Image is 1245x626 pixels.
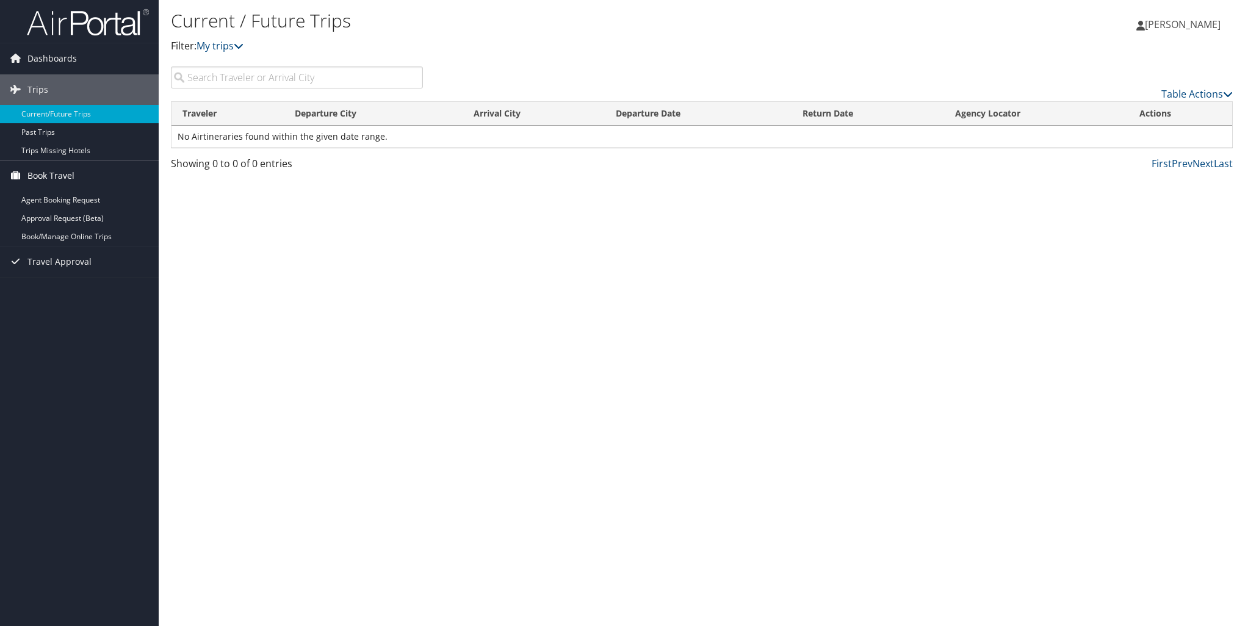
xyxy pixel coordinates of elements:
input: Search Traveler or Arrival City [171,67,423,88]
a: Table Actions [1161,87,1233,101]
span: [PERSON_NAME] [1145,18,1221,31]
img: airportal-logo.png [27,8,149,37]
th: Agency Locator: activate to sort column ascending [944,102,1128,126]
a: [PERSON_NAME] [1136,6,1233,43]
span: Book Travel [27,160,74,191]
a: Last [1214,157,1233,170]
th: Traveler: activate to sort column ascending [171,102,284,126]
a: First [1152,157,1172,170]
p: Filter: [171,38,879,54]
h1: Current / Future Trips [171,8,879,34]
span: Dashboards [27,43,77,74]
th: Actions [1128,102,1232,126]
span: Travel Approval [27,246,92,277]
a: My trips [197,39,244,52]
th: Departure Date: activate to sort column descending [605,102,792,126]
th: Departure City: activate to sort column ascending [284,102,463,126]
div: Showing 0 to 0 of 0 entries [171,156,423,177]
th: Return Date: activate to sort column ascending [792,102,944,126]
td: No Airtineraries found within the given date range. [171,126,1232,148]
span: Trips [27,74,48,105]
a: Next [1193,157,1214,170]
a: Prev [1172,157,1193,170]
th: Arrival City: activate to sort column ascending [463,102,605,126]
